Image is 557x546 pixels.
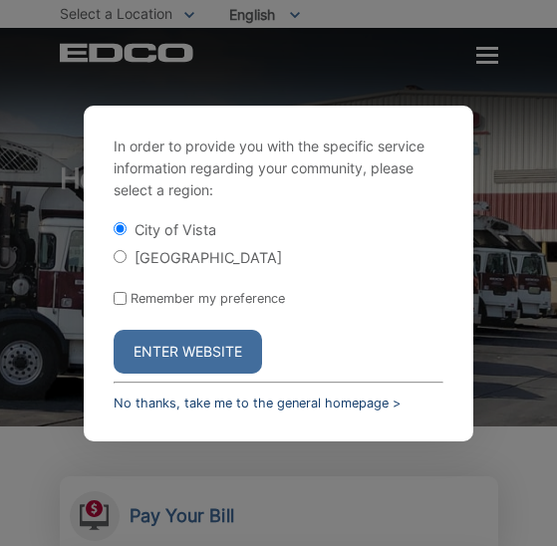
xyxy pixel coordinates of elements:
label: Remember my preference [131,291,285,306]
label: City of Vista [135,221,216,238]
p: In order to provide you with the specific service information regarding your community, please se... [114,136,443,201]
a: No thanks, take me to the general homepage > [114,396,401,410]
label: [GEOGRAPHIC_DATA] [135,249,282,266]
button: Enter Website [114,330,262,374]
